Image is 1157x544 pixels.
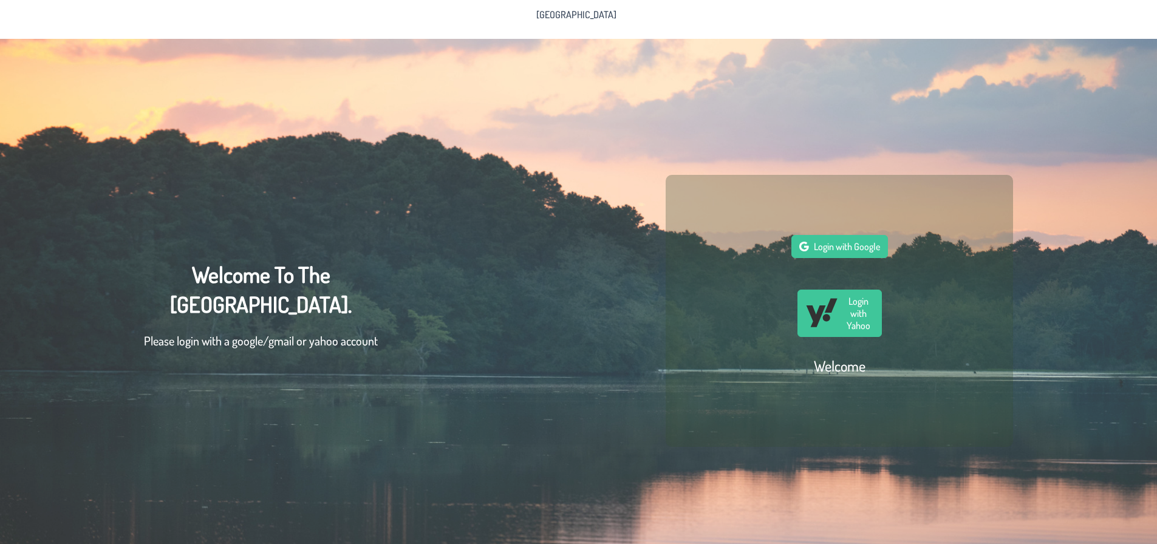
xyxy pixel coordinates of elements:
[144,260,378,362] div: Welcome To The [GEOGRAPHIC_DATA].
[529,5,624,24] a: [GEOGRAPHIC_DATA]
[791,235,888,258] button: Login with Google
[814,240,880,253] span: Login with Google
[797,290,882,337] button: Login with Yahoo
[144,331,378,350] p: Please login with a google/gmail or yahoo account
[814,356,865,375] h2: Welcome
[843,295,874,331] span: Login with Yahoo
[529,5,624,24] li: Pine Lake Park
[536,10,616,19] span: [GEOGRAPHIC_DATA]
